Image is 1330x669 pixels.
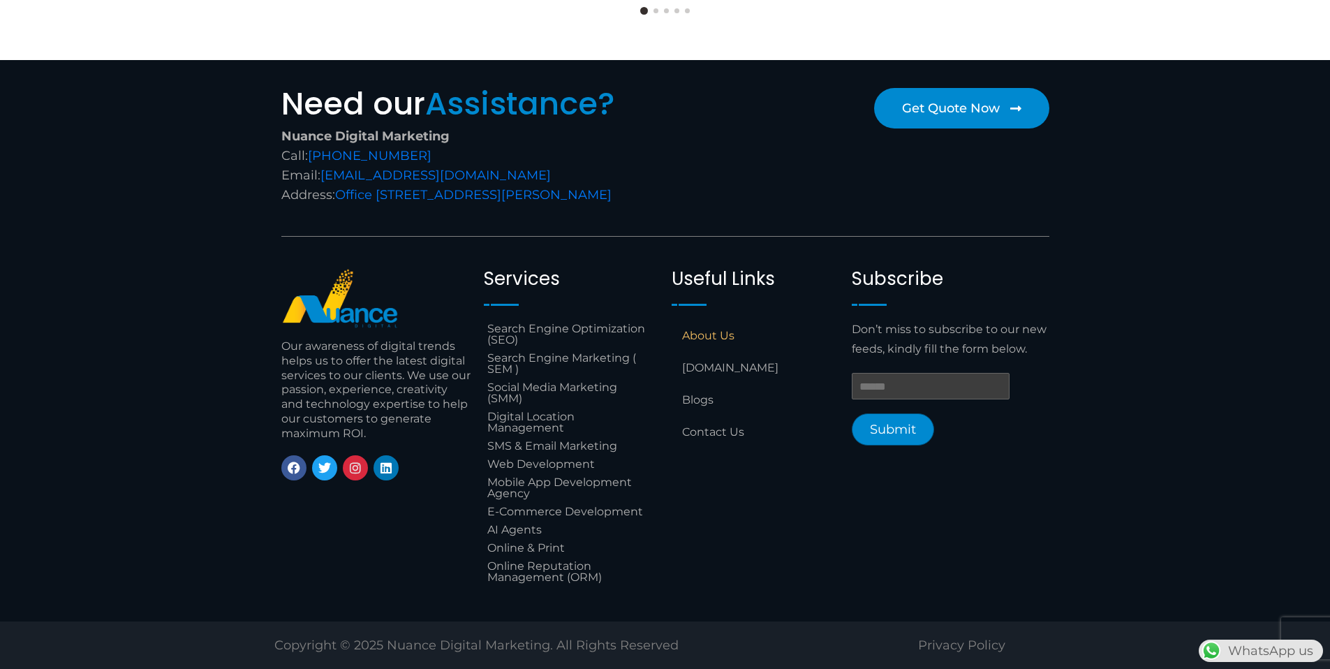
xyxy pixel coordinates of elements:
h2: Need our [281,88,658,119]
a: Social Media Marketing (SMM) [484,378,658,408]
a: [DOMAIN_NAME] [672,352,838,384]
a: Search Engine Optimization (SEO) [484,320,658,349]
a: [PHONE_NUMBER] [308,148,431,163]
a: Privacy Policy [918,638,1005,653]
a: Search Engine Marketing ( SEM ) [484,349,658,378]
a: AI Agents [484,521,658,539]
span: Copyright © 2025 Nuance Digital Marketing. All Rights Reserved [274,638,679,653]
a: E-Commerce Development [484,503,658,521]
span: Get Quote Now [902,102,1000,115]
a: Get Quote Now [874,88,1049,128]
a: Online Reputation Management (ORM) [484,557,658,587]
div: WhatsApp us [1199,640,1323,662]
a: Online & Print [484,539,658,557]
p: Our awareness of digital trends helps us to offer the latest digital services to our clients. We ... [281,339,471,441]
a: Mobile App Development Agency [484,473,658,503]
a: Web Development [484,455,658,473]
img: WhatsApp [1200,640,1222,662]
h2: Subscribe [852,268,1049,290]
a: SMS & Email Marketing [484,437,658,455]
a: Office [STREET_ADDRESS][PERSON_NAME] [335,187,612,203]
button: Submit [852,413,934,446]
a: Contact Us [672,416,838,448]
a: [EMAIL_ADDRESS][DOMAIN_NAME] [320,168,551,183]
a: WhatsAppWhatsApp us [1199,643,1323,659]
p: Don’t miss to subscribe to our new feeds, kindly fill the form below. [852,320,1049,359]
a: Digital Location Management [484,408,658,437]
a: About Us [672,320,838,352]
strong: Nuance Digital Marketing [281,128,450,144]
div: Call: Email: Address: [281,126,658,205]
span: Assistance? [425,82,615,126]
h2: Useful Links [672,268,838,290]
a: Blogs [672,384,838,416]
h2: Services [484,268,658,290]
